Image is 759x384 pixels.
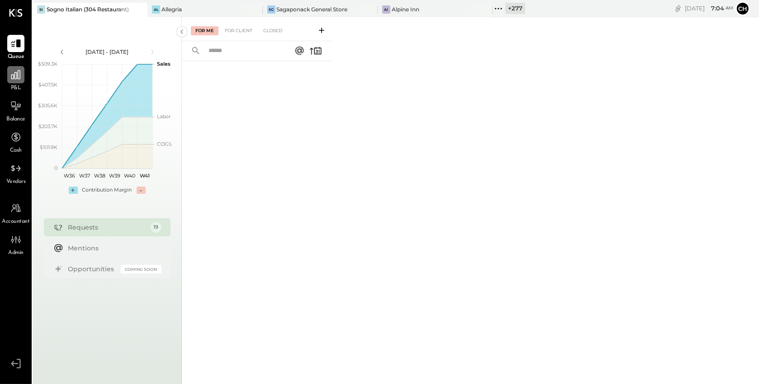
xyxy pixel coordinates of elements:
[157,113,171,120] text: Labor
[109,173,120,179] text: W39
[735,1,750,16] button: Ch
[0,200,31,226] a: Accountant
[382,5,390,14] div: AI
[68,244,157,253] div: Mentions
[38,61,57,67] text: $509.3K
[0,97,31,124] a: Balance
[191,26,218,35] div: For Me
[157,61,171,67] text: Sales
[392,5,419,13] div: Alpine Inn
[38,82,57,88] text: $407.5K
[68,223,146,232] div: Requests
[11,84,21,92] span: P&L
[6,115,25,124] span: Balance
[94,173,105,179] text: W38
[8,249,24,257] span: Admin
[40,144,57,150] text: $101.9K
[674,4,683,13] div: copy link
[6,178,26,186] span: Vendors
[151,222,161,233] div: 19
[38,123,57,130] text: $203.7K
[505,3,525,14] div: + 277
[54,165,57,171] text: 0
[2,218,30,226] span: Accountant
[37,5,45,14] div: SI
[79,173,90,179] text: W37
[157,141,172,147] text: COGS
[152,5,160,14] div: Al
[10,147,22,155] span: Cash
[69,187,78,194] div: +
[137,187,146,194] div: -
[38,102,57,109] text: $305.6K
[0,129,31,155] a: Cash
[140,173,150,179] text: W41
[0,231,31,257] a: Admin
[121,265,161,274] div: Coming Soon
[68,264,116,274] div: Opportunities
[259,26,287,35] div: Closed
[64,173,75,179] text: W36
[0,35,31,61] a: Queue
[685,4,733,13] div: [DATE]
[0,66,31,92] a: P&L
[267,5,275,14] div: SG
[69,48,146,56] div: [DATE] - [DATE]
[0,160,31,186] a: Vendors
[47,5,129,13] div: Sogno Italian (304 Restaurant)
[161,5,182,13] div: Allegria
[277,5,348,13] div: Sagaponack General Store
[8,53,24,61] span: Queue
[220,26,257,35] div: For Client
[124,173,135,179] text: W40
[82,187,132,194] div: Contribution Margin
